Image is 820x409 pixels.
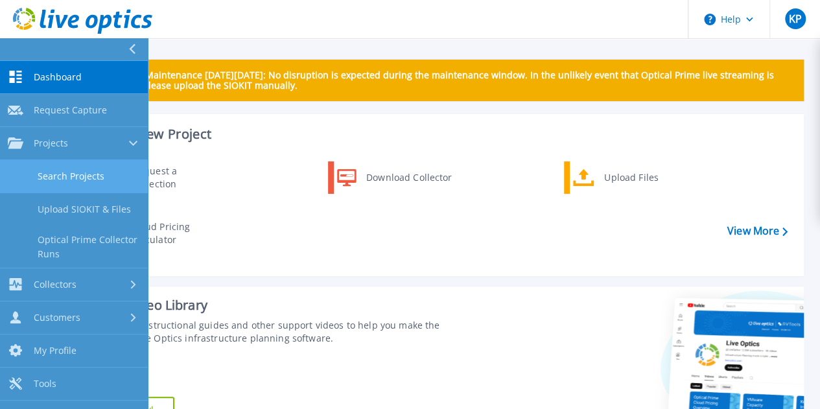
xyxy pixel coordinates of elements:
[92,127,787,141] h3: Start a New Project
[34,104,107,116] span: Request Capture
[125,220,221,246] div: Cloud Pricing Calculator
[34,71,82,83] span: Dashboard
[34,378,56,390] span: Tools
[76,297,461,314] div: Support Video Library
[34,279,76,290] span: Collectors
[564,161,697,194] a: Upload Files
[788,14,801,24] span: KP
[91,217,224,250] a: Cloud Pricing Calculator
[91,161,224,194] a: Request a Collection
[76,319,461,345] div: Find tutorials, instructional guides and other support videos to help you make the most of your L...
[727,225,788,237] a: View More
[34,137,68,149] span: Projects
[126,165,221,191] div: Request a Collection
[34,345,76,356] span: My Profile
[360,165,458,191] div: Download Collector
[97,70,793,91] p: Scheduled Maintenance [DATE][DATE]: No disruption is expected during the maintenance window. In t...
[328,161,461,194] a: Download Collector
[34,312,80,323] span: Customers
[598,165,694,191] div: Upload Files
